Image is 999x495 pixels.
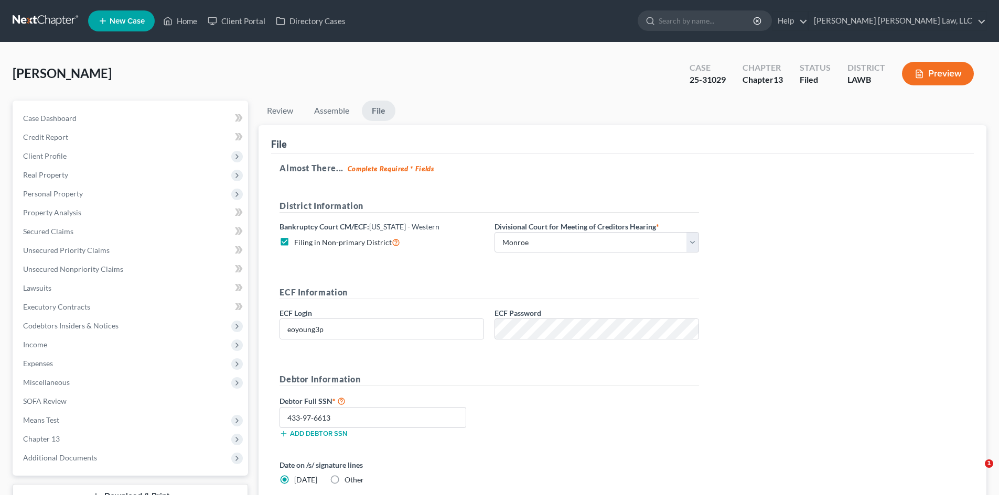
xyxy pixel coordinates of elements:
[774,74,783,84] span: 13
[294,238,392,247] span: Filing in Non-primary District
[743,74,783,86] div: Chapter
[495,307,541,318] label: ECF Password
[158,12,202,30] a: Home
[15,128,248,147] a: Credit Report
[362,101,395,121] a: File
[23,189,83,198] span: Personal Property
[23,378,70,387] span: Miscellaneous
[23,114,77,123] span: Case Dashboard
[800,62,831,74] div: Status
[280,307,312,318] label: ECF Login
[15,109,248,128] a: Case Dashboard
[13,65,112,81] span: [PERSON_NAME]
[274,394,489,407] label: Debtor Full SSN
[23,415,59,424] span: Means Test
[23,340,47,349] span: Income
[690,62,726,74] div: Case
[202,12,271,30] a: Client Portal
[23,151,67,160] span: Client Profile
[271,12,351,30] a: Directory Cases
[280,286,699,299] h5: ECF Information
[15,298,248,316] a: Executory Contracts
[963,459,989,485] iframe: Intercom live chat
[23,397,67,405] span: SOFA Review
[23,170,68,179] span: Real Property
[280,200,699,213] h5: District Information
[690,74,726,86] div: 25-31029
[259,101,302,121] a: Review
[772,12,808,30] a: Help
[23,434,60,443] span: Chapter 13
[902,62,974,85] button: Preview
[23,133,68,141] span: Credit Report
[659,11,755,30] input: Search by name...
[348,164,434,173] strong: Complete Required * Fields
[23,265,123,273] span: Unsecured Nonpriority Claims
[495,221,659,232] label: Divisional Court for Meeting of Creditors Hearing
[23,208,81,217] span: Property Analysis
[985,459,993,468] span: 1
[847,62,885,74] div: District
[23,302,90,311] span: Executory Contracts
[110,17,145,25] span: New Case
[15,203,248,222] a: Property Analysis
[280,430,347,438] button: Add debtor SSN
[280,459,484,470] label: Date on /s/ signature lines
[23,246,110,255] span: Unsecured Priority Claims
[280,162,965,174] h5: Almost There...
[280,319,484,339] input: Enter ECF Login...
[23,227,73,236] span: Secured Claims
[23,359,53,368] span: Expenses
[800,74,831,86] div: Filed
[280,373,699,386] h5: Debtor Information
[280,407,466,428] input: XXX-XX-XXXX
[280,221,439,232] label: Bankruptcy Court CM/ECF:
[847,74,885,86] div: LAWB
[23,283,51,292] span: Lawsuits
[809,12,986,30] a: [PERSON_NAME] [PERSON_NAME] Law, LLC
[306,101,358,121] a: Assemble
[743,62,783,74] div: Chapter
[271,138,287,150] div: File
[15,241,248,260] a: Unsecured Priority Claims
[23,453,97,462] span: Additional Documents
[294,475,317,484] span: [DATE]
[15,222,248,241] a: Secured Claims
[15,392,248,411] a: SOFA Review
[345,475,364,484] span: Other
[15,279,248,298] a: Lawsuits
[369,222,439,231] span: [US_STATE] - Western
[15,260,248,279] a: Unsecured Nonpriority Claims
[23,321,119,330] span: Codebtors Insiders & Notices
